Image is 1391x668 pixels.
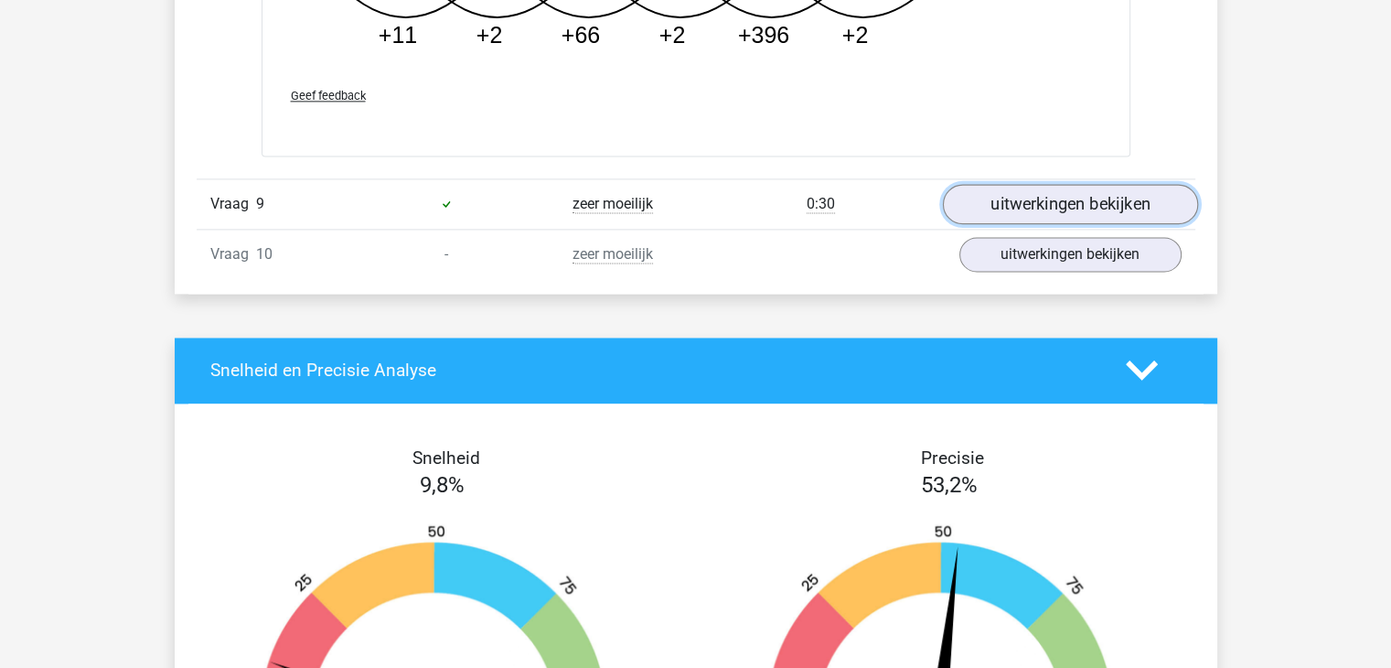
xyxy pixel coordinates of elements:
a: uitwerkingen bekijken [942,184,1197,224]
span: 53,2% [921,472,978,498]
tspan: +66 [561,22,599,48]
tspan: +2 [476,22,502,48]
span: Vraag [210,193,256,215]
span: 9 [256,195,264,212]
tspan: +11 [378,22,416,48]
h4: Precisie [717,447,1189,469]
a: uitwerkingen bekijken [959,237,1182,272]
span: 9,8% [420,472,465,498]
h4: Snelheid en Precisie Analyse [210,360,1098,381]
tspan: +2 [658,22,685,48]
span: zeer moeilijk [572,245,653,264]
tspan: +2 [841,22,868,48]
span: zeer moeilijk [572,195,653,213]
span: Geef feedback [291,89,366,102]
tspan: +396 [737,22,788,48]
span: Vraag [210,243,256,265]
span: 10 [256,245,273,263]
h4: Snelheid [210,447,682,469]
div: - [363,243,530,265]
span: 0:30 [807,195,835,213]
